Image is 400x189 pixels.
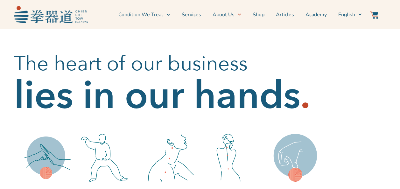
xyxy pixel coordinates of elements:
span: English [338,11,355,18]
a: Academy [305,7,327,23]
nav: Menu [91,7,362,23]
h2: . [300,83,310,108]
h2: The heart of our business [14,51,386,77]
a: Shop [253,7,264,23]
a: Condition We Treat [118,7,170,23]
a: Articles [276,7,294,23]
h2: lies in our hands [14,83,300,108]
a: About Us [213,7,241,23]
img: Website Icon-03 [370,11,378,19]
a: Services [182,7,201,23]
a: English [338,7,362,23]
